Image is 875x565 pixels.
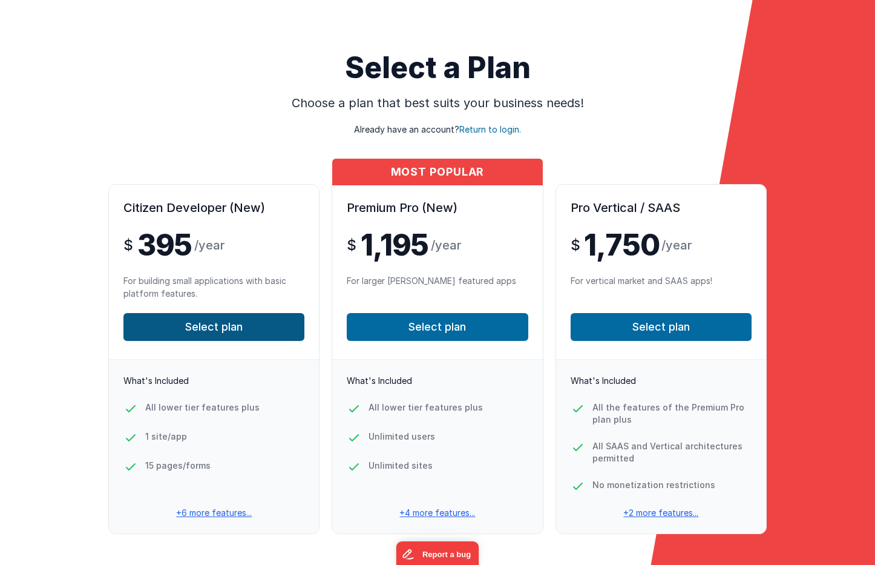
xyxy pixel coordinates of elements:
[571,274,752,299] p: For vertical market and SAAS apps!
[592,440,752,464] p: All SAAS and Vertical architectures permitted
[584,231,659,260] span: 1,750
[332,159,542,185] span: Most popular
[361,231,428,260] span: 1,195
[123,313,304,341] button: Select plan
[123,274,304,299] p: For building small applications with basic platform features.
[19,111,856,136] p: Already have an account?
[145,401,260,414] p: All lower tier features plus
[166,94,709,111] p: Choose a plan that best suits your business needs!
[571,236,580,255] span: $
[123,236,133,255] span: $
[369,431,435,443] p: Unlimited users
[123,375,304,387] p: What's Included
[347,375,528,387] p: What's Included
[571,199,752,216] h3: Pro Vertical / SAAS
[369,460,433,472] p: Unlimited sites
[459,124,521,136] button: Return to login.
[194,237,224,254] span: /year
[571,375,752,387] p: What's Included
[369,401,483,414] p: All lower tier features plus
[431,237,461,254] span: /year
[347,313,528,341] button: Select plan
[137,231,192,260] span: 395
[459,124,521,134] span: Return to login.
[347,274,528,299] p: For larger [PERSON_NAME] featured apps
[661,237,692,254] span: /year
[109,507,319,519] p: +6 more features...
[19,53,856,82] p: Select a Plan
[332,507,542,519] p: +4 more features...
[145,460,211,472] p: 15 pages/forms
[592,401,752,426] p: All the features of the Premium Pro plan plus
[145,431,187,443] p: 1 site/app
[592,479,715,491] p: No monetization restrictions
[347,236,356,255] span: $
[556,507,766,519] p: +2 more features...
[123,199,304,216] h3: Citizen Developer (New)
[571,313,752,341] button: Select plan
